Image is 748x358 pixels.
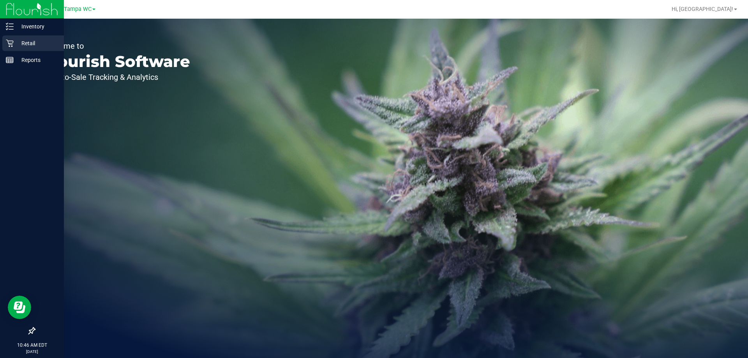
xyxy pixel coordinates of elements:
[42,42,190,50] p: Welcome to
[4,349,60,354] p: [DATE]
[8,296,31,319] iframe: Resource center
[6,56,14,64] inline-svg: Reports
[6,23,14,30] inline-svg: Inventory
[42,54,190,69] p: Flourish Software
[672,6,733,12] span: Hi, [GEOGRAPHIC_DATA]!
[64,6,92,12] span: Tampa WC
[6,39,14,47] inline-svg: Retail
[4,342,60,349] p: 10:46 AM EDT
[14,39,60,48] p: Retail
[14,22,60,31] p: Inventory
[42,73,190,81] p: Seed-to-Sale Tracking & Analytics
[14,55,60,65] p: Reports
